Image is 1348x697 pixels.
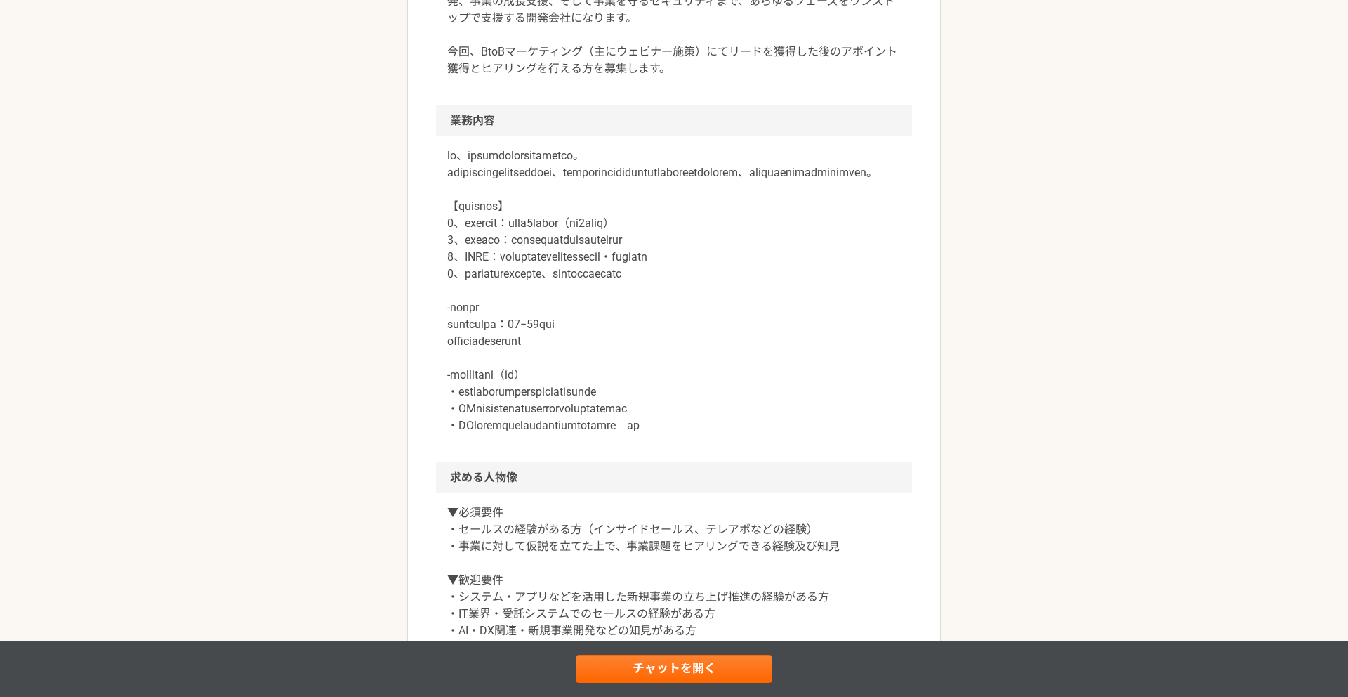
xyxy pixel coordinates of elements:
[447,504,901,639] p: ▼必須要件 ・セールスの経験がある方（インサイドセールス、テレアポなどの経験） ・事業に対して仮説を立てた上で、事業課題をヒアリングできる経験及び知見 ▼歓迎要件 ・システム・アプリなどを活用し...
[436,105,912,136] h2: 業務内容
[436,462,912,493] h2: 求める人物像
[447,148,901,434] p: lo、ipsumdolorsitametco。 adipiscingelitseddoei、temporincididuntutlaboreetdolorem、aliquaenimadminim...
[576,655,772,683] a: チャットを開く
